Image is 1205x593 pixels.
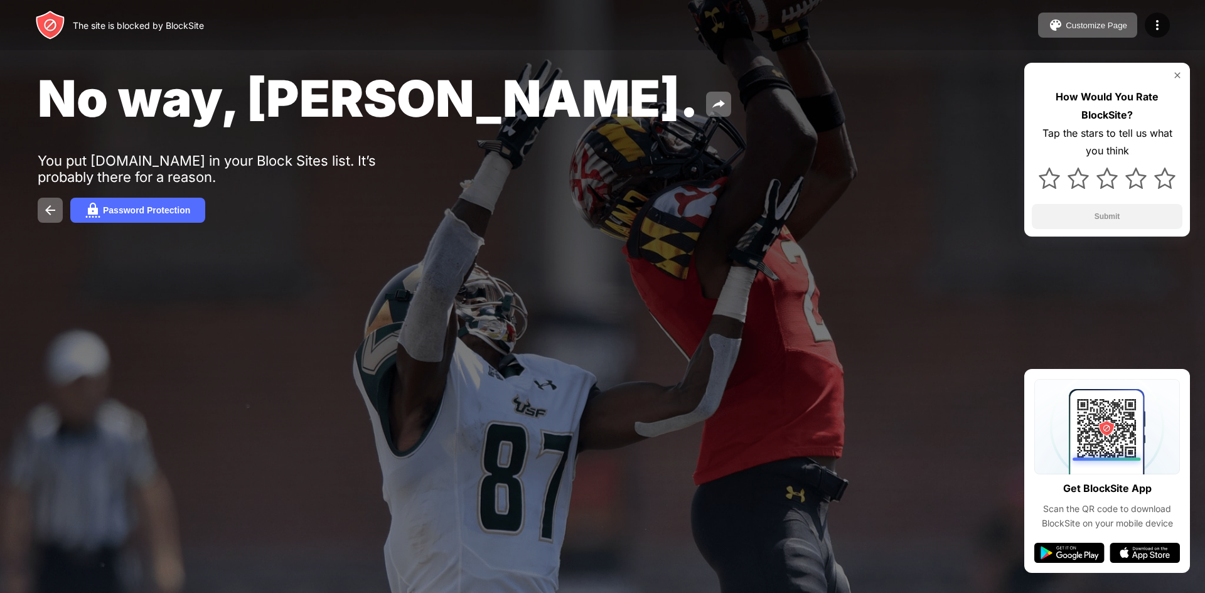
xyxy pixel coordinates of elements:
[1032,124,1182,161] div: Tap the stars to tell us what you think
[103,205,190,215] div: Password Protection
[85,203,100,218] img: password.svg
[35,10,65,40] img: header-logo.svg
[38,152,426,185] div: You put [DOMAIN_NAME] in your Block Sites list. It’s probably there for a reason.
[70,198,205,223] button: Password Protection
[1063,479,1152,498] div: Get BlockSite App
[1096,168,1118,189] img: star.svg
[711,97,726,112] img: share.svg
[1048,18,1063,33] img: pallet.svg
[1068,168,1089,189] img: star.svg
[1032,88,1182,124] div: How Would You Rate BlockSite?
[1154,168,1176,189] img: star.svg
[1172,70,1182,80] img: rate-us-close.svg
[38,68,699,129] span: No way, [PERSON_NAME].
[1034,379,1180,474] img: qrcode.svg
[73,20,204,31] div: The site is blocked by BlockSite
[1110,543,1180,563] img: app-store.svg
[1032,204,1182,229] button: Submit
[1034,543,1105,563] img: google-play.svg
[1034,502,1180,530] div: Scan the QR code to download BlockSite on your mobile device
[1125,168,1147,189] img: star.svg
[1038,13,1137,38] button: Customize Page
[1039,168,1060,189] img: star.svg
[1066,21,1127,30] div: Customize Page
[1150,18,1165,33] img: menu-icon.svg
[43,203,58,218] img: back.svg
